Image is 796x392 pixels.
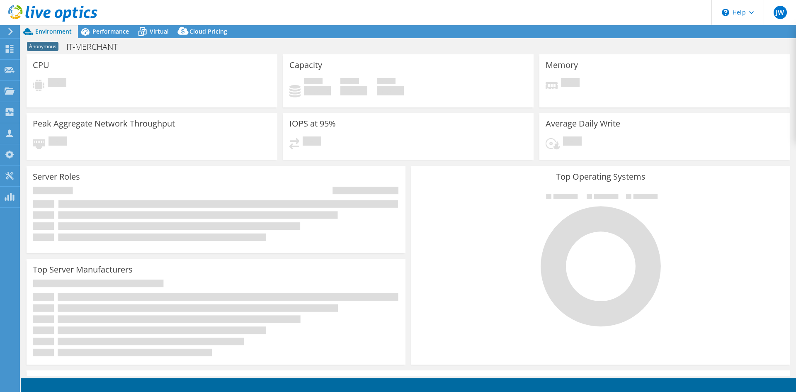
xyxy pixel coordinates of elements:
[303,136,321,148] span: Pending
[546,61,578,70] h3: Memory
[340,78,359,86] span: Free
[27,42,58,51] span: Anonymous
[150,27,169,35] span: Virtual
[48,78,66,89] span: Pending
[189,27,227,35] span: Cloud Pricing
[63,42,130,51] h1: IT-MERCHANT
[774,6,787,19] span: JW
[92,27,129,35] span: Performance
[417,172,784,181] h3: Top Operating Systems
[33,61,49,70] h3: CPU
[289,119,336,128] h3: IOPS at 95%
[33,172,80,181] h3: Server Roles
[49,136,67,148] span: Pending
[377,78,396,86] span: Total
[289,61,322,70] h3: Capacity
[563,136,582,148] span: Pending
[340,86,367,95] h4: 0 GiB
[33,119,175,128] h3: Peak Aggregate Network Throughput
[377,86,404,95] h4: 0 GiB
[33,265,133,274] h3: Top Server Manufacturers
[722,9,729,16] svg: \n
[546,119,620,128] h3: Average Daily Write
[304,86,331,95] h4: 0 GiB
[561,78,580,89] span: Pending
[35,27,72,35] span: Environment
[304,78,323,86] span: Used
